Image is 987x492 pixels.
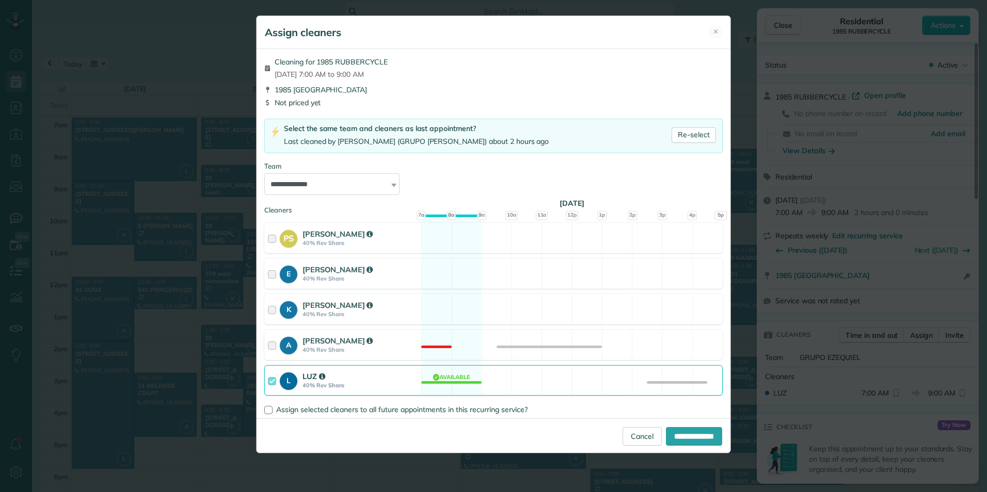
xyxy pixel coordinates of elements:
a: Re-select [672,127,716,143]
h5: Assign cleaners [265,25,341,40]
strong: K [280,301,297,315]
div: Select the same team and cleaners as last appointment? [284,123,549,134]
span: [DATE] 7:00 AM to 9:00 AM [275,69,388,79]
strong: A [280,337,297,351]
img: lightning-bolt-icon-94e5364df696ac2de96d3a42b8a9ff6ba979493684c50e6bbbcda72601fa0d29.png [271,126,280,137]
strong: E [280,266,297,280]
strong: [PERSON_NAME] [303,265,373,274]
span: Assign selected cleaners to all future appointments in this recurring service? [276,405,528,414]
strong: [PERSON_NAME] [303,336,373,346]
strong: [PERSON_NAME] [303,300,373,310]
strong: LUZ [303,371,325,381]
strong: 40% Rev Share [303,275,418,282]
strong: 40% Rev Share [303,310,418,318]
div: 1985 [GEOGRAPHIC_DATA] [264,85,723,95]
a: Cancel [623,427,662,446]
span: ✕ [713,27,719,37]
strong: 40% Rev Share [303,346,418,353]
strong: 40% Rev Share [303,239,418,247]
strong: [PERSON_NAME] [303,229,373,239]
div: Cleaners [264,205,723,208]
div: Team [264,161,723,171]
span: Automatically recalculate amount owed for this appointment? [276,417,480,427]
strong: 40% Rev Share [303,382,418,389]
strong: L [280,372,297,386]
strong: PS [280,230,297,244]
div: Last cleaned by [PERSON_NAME] (GRUPO [PERSON_NAME]) about 2 hours ago [284,136,549,147]
span: Cleaning for 1985 RUBBERCYCLE [275,57,388,67]
div: Not priced yet [264,97,723,108]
